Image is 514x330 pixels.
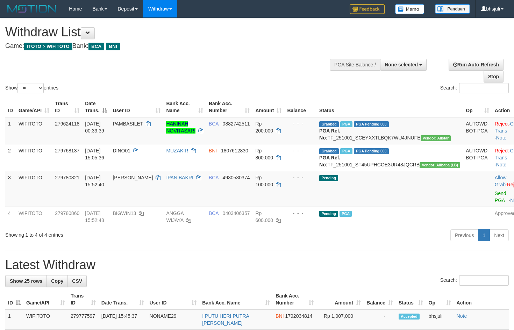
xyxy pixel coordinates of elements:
[316,144,463,171] td: TF_251001_ST45UPHCOE3UR48JQCRB
[72,278,82,284] span: CSV
[395,4,424,14] img: Button%20Memo.svg
[199,289,273,309] th: Bank Acc. Name: activate to sort column ascending
[316,97,463,117] th: Status
[110,97,163,117] th: User ID: activate to sort column ascending
[287,210,314,217] div: - - -
[16,171,52,207] td: WIFITOTO
[16,207,52,227] td: WIFITOTO
[340,121,352,127] span: Marked by bhsaldo
[5,25,336,39] h1: Withdraw List
[16,97,52,117] th: Game/API: activate to sort column ascending
[316,289,364,309] th: Amount: activate to sort column ascending
[5,289,23,309] th: ID: activate to sort column descending
[319,148,339,154] span: Grabbed
[85,121,104,134] span: [DATE] 00:39:39
[166,175,193,180] a: IPAN BAKRI
[255,210,273,223] span: Rp 600.000
[319,121,339,127] span: Grabbed
[252,97,284,117] th: Amount: activate to sort column ascending
[5,97,16,117] th: ID
[82,97,110,117] th: Date Trans.: activate to sort column descending
[495,121,509,127] a: Reject
[495,148,509,153] a: Reject
[496,162,507,167] a: Note
[5,171,16,207] td: 3
[255,175,273,187] span: Rp 100.000
[47,275,68,287] a: Copy
[354,121,389,127] span: PGA Pending
[10,278,42,284] span: Show 25 rows
[5,275,47,287] a: Show 25 rows
[113,175,153,180] span: [PERSON_NAME]
[435,4,470,14] img: panduan.png
[166,210,184,223] a: ANGGA WIJAYA
[273,289,316,309] th: Bank Acc. Number: activate to sort column ascending
[496,135,507,141] a: Note
[67,275,87,287] a: CSV
[88,43,104,50] span: BCA
[209,148,217,153] span: BNI
[5,43,336,50] h4: Game: Bank:
[287,174,314,181] div: - - -
[52,97,82,117] th: Trans ID: activate to sort column ascending
[99,309,147,330] td: [DATE] 15:45:37
[5,229,209,238] div: Showing 1 to 4 of 4 entries
[85,175,104,187] span: [DATE] 15:52:40
[490,229,509,241] a: Next
[276,313,284,319] span: BNI
[495,175,506,187] a: Allow Grab
[55,210,79,216] span: 279780860
[495,191,506,203] a: Send PGA
[340,148,352,154] span: Marked by bhsjuli
[426,309,454,330] td: bhsjuli
[287,147,314,154] div: - - -
[364,289,396,309] th: Balance: activate to sort column ascending
[68,309,99,330] td: 279777597
[147,289,200,309] th: User ID: activate to sort column ascending
[426,289,454,309] th: Op: activate to sort column ascending
[68,289,99,309] th: Trans ID: activate to sort column ascending
[316,117,463,144] td: TF_251001_SCEYXXTLBQK7WU4JNUFE
[113,148,130,153] span: DINO01
[5,3,58,14] img: MOTION_logo.png
[163,97,206,117] th: Bank Acc. Name: activate to sort column ascending
[255,148,273,160] span: Rp 800.000
[459,83,509,93] input: Search:
[463,97,492,117] th: Op: activate to sort column ascending
[330,59,380,71] div: PGA Site Balance /
[463,117,492,144] td: AUTOWD-BOT-PGA
[55,148,79,153] span: 279768137
[223,210,250,216] span: Copy 0403406357 to clipboard
[316,309,364,330] td: Rp 1,007,000
[459,275,509,286] input: Search:
[385,62,418,67] span: None selected
[457,313,467,319] a: Note
[450,229,478,241] a: Previous
[478,229,490,241] a: 1
[147,309,200,330] td: NONAME29
[420,162,460,168] span: Vendor URL: https://dashboard.q2checkout.com/secure
[5,83,58,93] label: Show entries
[364,309,396,330] td: -
[99,289,147,309] th: Date Trans.: activate to sort column ascending
[463,144,492,171] td: AUTOWD-BOT-PGA
[285,313,312,319] span: Copy 1792034814 to clipboard
[113,210,136,216] span: BIGWIN13
[5,258,509,272] h1: Latest Withdraw
[223,121,250,127] span: Copy 0882742511 to clipboard
[5,207,16,227] td: 4
[319,128,340,141] b: PGA Ref. No:
[255,121,273,134] span: Rp 200.000
[340,211,352,217] span: PGA
[421,135,451,141] span: Vendor URL: https://secure31.1velocity.biz
[319,175,338,181] span: Pending
[354,148,389,154] span: PGA Pending
[319,155,340,167] b: PGA Ref. No:
[209,175,219,180] span: BCA
[399,314,420,320] span: Accepted
[17,83,44,93] select: Showentries
[16,144,52,171] td: WIFITOTO
[454,289,509,309] th: Action
[55,175,79,180] span: 279780821
[24,43,72,50] span: ITOTO > WIFITOTO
